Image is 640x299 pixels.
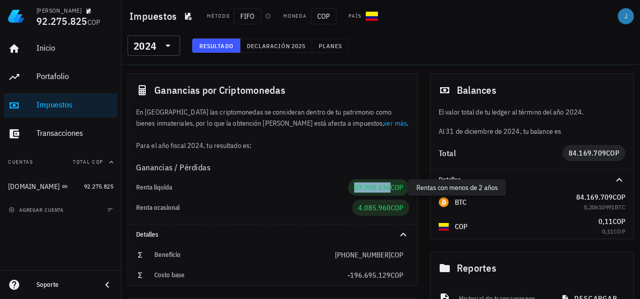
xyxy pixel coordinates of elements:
span: Beneficio [154,250,181,259]
div: Detalles [439,176,601,184]
span: COP [613,193,625,202]
div: CO-icon [366,10,378,22]
span: Ganancias / Pérdidas [136,161,210,173]
span: COP [391,183,403,192]
div: Rentas con menos de 2 años [408,179,506,196]
span: Resultado [199,42,234,50]
div: avatar [618,8,634,24]
div: Detalles [431,170,633,190]
div: Inicio [36,43,113,53]
div: 2024 [134,41,156,51]
div: Ganancias por Criptomonedas [128,74,417,106]
div: COP-icon [439,221,449,232]
button: Declaración 2025 [240,39,312,53]
span: Costo base [154,271,185,279]
button: agregar cuenta [6,205,68,215]
span: COP [613,217,625,226]
div: 2024 [127,35,180,56]
span: Declaración [246,42,291,50]
div: [DOMAIN_NAME] [8,182,60,191]
span: Planes [318,42,343,50]
span: [PHONE_NUMBER] [335,250,391,259]
button: CuentasTotal COP [4,150,117,174]
span: COP [311,8,336,24]
div: Impuestos [36,100,113,109]
div: Total [439,149,563,157]
h1: Impuestos [130,8,181,24]
span: 37.708.636 [354,183,391,192]
a: Impuestos [4,93,117,118]
span: Total COP [73,159,103,165]
div: País [349,12,362,20]
div: Reportes [431,252,633,284]
span: 4.085.960 [358,203,391,212]
div: Detalles [128,225,417,245]
span: 92.275.825 [84,182,113,190]
div: Detalles [136,231,385,239]
span: 84.169.709 [576,193,613,202]
div: Al 31 de diciembre de 2024, tu balance es [431,106,633,137]
div: Renta ocasional [136,204,352,212]
span: COP [606,148,619,158]
span: 0,11 [602,228,614,235]
a: [DOMAIN_NAME] 92.275.825 [4,174,117,199]
span: 92.275.825 [36,14,88,28]
div: COP [455,221,468,232]
a: Portafolio [4,65,117,89]
span: agregar cuenta [11,207,64,213]
span: COP [614,228,625,235]
div: Balances [431,74,633,106]
a: ver más [383,119,407,128]
div: Renta liquida [136,183,348,192]
p: El valor total de tu ledger al término del año 2024. [439,106,625,118]
a: Transacciones [4,122,117,146]
div: Portafolio [36,71,113,81]
span: COP [391,250,403,259]
div: [PERSON_NAME] [36,7,81,15]
span: FIFO [234,8,261,24]
span: 84.169.709 [569,148,607,158]
span: -196.695.129 [348,271,391,280]
span: 2025 [291,42,306,50]
span: COP [391,203,403,212]
div: BTC [455,197,467,207]
div: BTC-icon [439,197,449,207]
div: Transacciones [36,128,113,138]
span: COP [88,18,101,27]
div: Moneda [283,12,307,20]
span: 0,11 [599,217,613,226]
a: Inicio [4,36,117,61]
span: COP [391,271,403,280]
div: Soporte [36,281,93,289]
button: Resultado [192,39,240,53]
img: LedgiFi [8,8,24,24]
span: 0,20610991 [584,203,615,211]
span: BTC [615,203,625,211]
div: En [GEOGRAPHIC_DATA] las criptomonedas se consideran dentro de tu patrimonio como bienes inmateri... [128,106,417,151]
div: Método [207,12,230,20]
button: Planes [312,39,349,53]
